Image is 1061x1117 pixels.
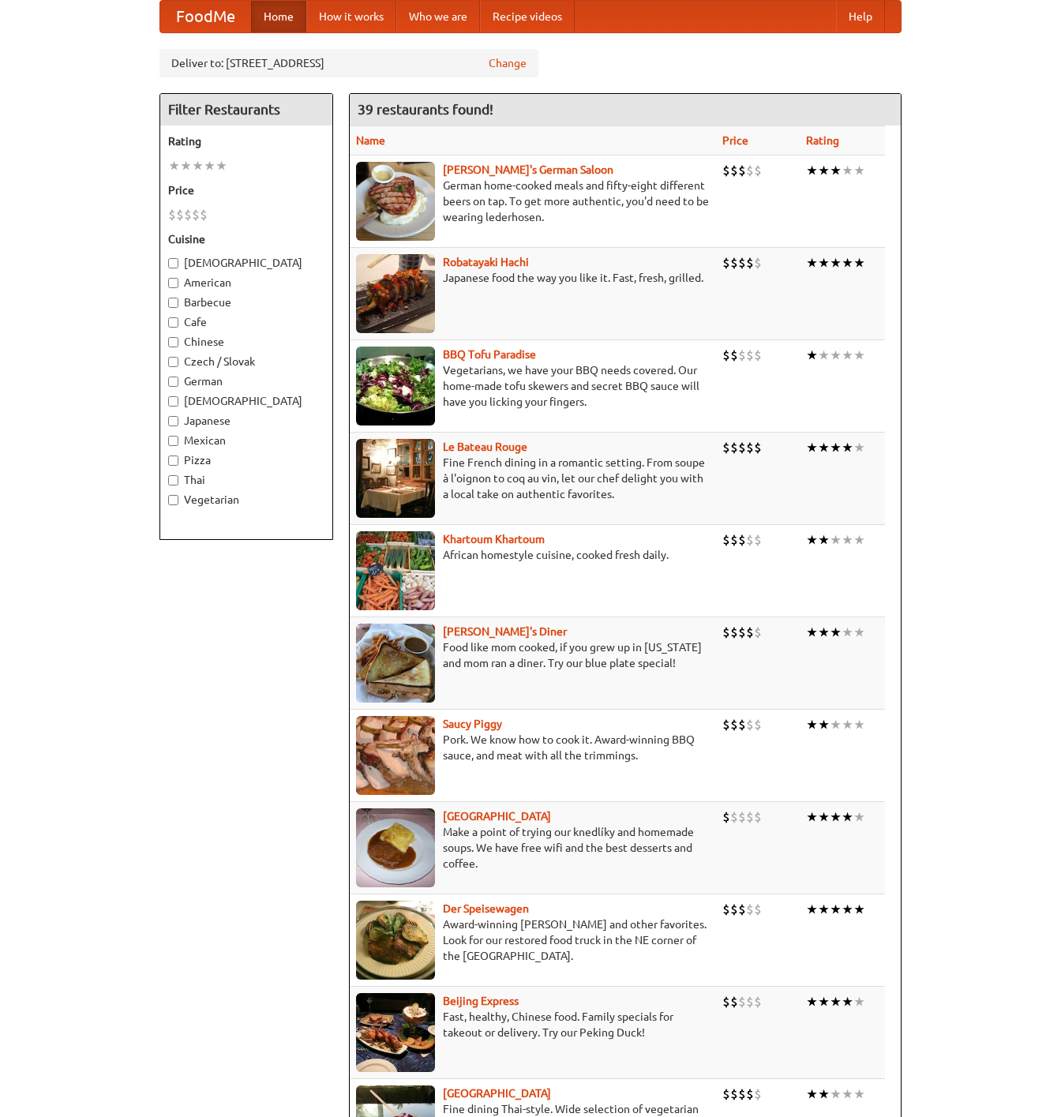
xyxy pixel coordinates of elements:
li: ★ [806,439,818,456]
a: Price [722,134,748,147]
li: $ [192,206,200,223]
a: Saucy Piggy [443,718,502,730]
img: beijing.jpg [356,993,435,1072]
p: Fine French dining in a romantic setting. From soupe à l'oignon to coq au vin, let our chef delig... [356,455,710,502]
li: $ [738,716,746,733]
li: $ [738,531,746,549]
p: Award-winning [PERSON_NAME] and other favorites. Look for our restored food truck in the NE corne... [356,916,710,964]
li: ★ [818,254,830,272]
input: [DEMOGRAPHIC_DATA] [168,396,178,407]
li: ★ [830,531,842,549]
li: ★ [818,808,830,826]
li: ★ [830,901,842,918]
li: $ [730,901,738,918]
li: ★ [842,1085,853,1103]
img: esthers.jpg [356,162,435,241]
label: American [168,275,324,290]
li: ★ [204,157,216,174]
li: $ [754,624,762,641]
a: Change [489,55,527,71]
a: [GEOGRAPHIC_DATA] [443,810,551,823]
li: $ [200,206,208,223]
li: ★ [806,254,818,272]
li: $ [754,162,762,179]
li: $ [730,347,738,364]
li: ★ [842,347,853,364]
input: Barbecue [168,298,178,308]
li: $ [730,1085,738,1103]
a: FoodMe [160,1,251,32]
p: Make a point of trying our knedlíky and homemade soups. We have free wifi and the best desserts a... [356,824,710,871]
li: ★ [830,1085,842,1103]
a: Who we are [396,1,480,32]
li: $ [738,162,746,179]
li: ★ [806,1085,818,1103]
li: ★ [842,624,853,641]
label: Japanese [168,413,324,429]
li: $ [738,808,746,826]
li: $ [722,347,730,364]
p: Fast, healthy, Chinese food. Family specials for takeout or delivery. Try our Peking Duck! [356,1009,710,1040]
li: ★ [818,624,830,641]
li: ★ [853,162,865,179]
li: $ [738,624,746,641]
a: Der Speisewagen [443,902,529,915]
b: BBQ Tofu Paradise [443,348,536,361]
li: $ [722,254,730,272]
li: ★ [830,624,842,641]
a: How it works [306,1,396,32]
li: ★ [842,716,853,733]
li: ★ [818,162,830,179]
li: ★ [853,347,865,364]
p: German home-cooked meals and fifty-eight different beers on tap. To get more authentic, you'd nee... [356,178,710,225]
li: $ [746,993,754,1010]
img: bateaurouge.jpg [356,439,435,518]
li: ★ [842,808,853,826]
li: ★ [806,901,818,918]
a: [GEOGRAPHIC_DATA] [443,1087,551,1100]
h5: Price [168,182,324,198]
li: ★ [806,716,818,733]
li: $ [730,162,738,179]
li: ★ [180,157,192,174]
input: [DEMOGRAPHIC_DATA] [168,258,178,268]
li: ★ [806,162,818,179]
li: ★ [853,531,865,549]
p: Food like mom cooked, if you grew up in [US_STATE] and mom ran a diner. Try our blue plate special! [356,639,710,671]
li: $ [746,808,754,826]
li: $ [738,254,746,272]
li: $ [168,206,176,223]
li: ★ [818,993,830,1010]
li: ★ [818,901,830,918]
li: ★ [853,808,865,826]
li: $ [722,716,730,733]
b: [PERSON_NAME]'s Diner [443,625,567,638]
li: ★ [806,993,818,1010]
a: [PERSON_NAME]'s German Saloon [443,163,613,176]
li: ★ [818,439,830,456]
li: ★ [818,1085,830,1103]
a: Recipe videos [480,1,575,32]
li: $ [738,901,746,918]
li: ★ [806,808,818,826]
li: $ [746,531,754,549]
a: Rating [806,134,839,147]
label: Mexican [168,433,324,448]
p: African homestyle cuisine, cooked fresh daily. [356,547,710,563]
li: $ [754,439,762,456]
li: $ [722,901,730,918]
img: speisewagen.jpg [356,901,435,980]
li: ★ [216,157,227,174]
li: ★ [842,439,853,456]
b: Robatayaki Hachi [443,256,529,268]
li: ★ [853,993,865,1010]
h5: Cuisine [168,231,324,247]
li: $ [730,531,738,549]
li: $ [738,347,746,364]
li: $ [738,1085,746,1103]
li: ★ [853,439,865,456]
img: czechpoint.jpg [356,808,435,887]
